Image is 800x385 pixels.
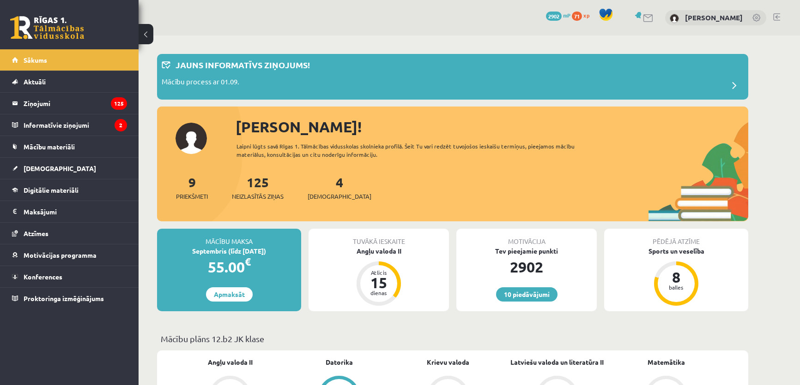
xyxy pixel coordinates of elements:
[427,357,469,367] a: Krievu valoda
[456,229,597,246] div: Motivācija
[308,192,371,201] span: [DEMOGRAPHIC_DATA]
[308,174,371,201] a: 4[DEMOGRAPHIC_DATA]
[24,56,47,64] span: Sākums
[583,12,589,19] span: xp
[456,246,597,256] div: Tev pieejamie punkti
[572,12,582,21] span: 71
[115,119,127,131] i: 2
[24,229,48,237] span: Atzīmes
[510,357,604,367] a: Latviešu valoda un literatūra II
[24,114,127,136] legend: Informatīvie ziņojumi
[456,256,597,278] div: 2902
[365,290,393,296] div: dienas
[206,287,253,302] a: Apmaksāt
[365,270,393,275] div: Atlicis
[12,201,127,222] a: Maksājumi
[662,284,690,290] div: balles
[162,59,744,95] a: Jauns informatīvs ziņojums! Mācību process ar 01.09.
[232,192,284,201] span: Neizlasītās ziņas
[604,246,748,256] div: Sports un veselība
[12,223,127,244] a: Atzīmes
[604,229,748,246] div: Pēdējā atzīme
[12,158,127,179] a: [DEMOGRAPHIC_DATA]
[326,357,353,367] a: Datorika
[12,266,127,287] a: Konferences
[496,287,558,302] a: 10 piedāvājumi
[12,49,127,71] a: Sākums
[12,244,127,266] a: Motivācijas programma
[604,246,748,307] a: Sports un veselība 8 balles
[232,174,284,201] a: 125Neizlasītās ziņas
[111,97,127,110] i: 125
[176,174,208,201] a: 9Priekšmeti
[236,116,748,138] div: [PERSON_NAME]!
[161,332,745,345] p: Mācību plāns 12.b2 JK klase
[24,272,62,281] span: Konferences
[662,270,690,284] div: 8
[572,12,594,19] a: 71 xp
[309,229,449,246] div: Tuvākā ieskaite
[648,357,685,367] a: Matemātika
[162,77,239,89] p: Mācību process ar 01.09.
[309,246,449,307] a: Angļu valoda II Atlicis 15 dienas
[563,12,570,19] span: mP
[157,256,301,278] div: 55.00
[24,186,79,194] span: Digitālie materiāli
[24,93,127,114] legend: Ziņojumi
[24,294,104,302] span: Proktoringa izmēģinājums
[12,93,127,114] a: Ziņojumi125
[24,77,46,86] span: Aktuāli
[176,192,208,201] span: Priekšmeti
[12,179,127,201] a: Digitālie materiāli
[24,201,127,222] legend: Maksājumi
[176,59,310,71] p: Jauns informatīvs ziņojums!
[24,142,75,151] span: Mācību materiāli
[309,246,449,256] div: Angļu valoda II
[365,275,393,290] div: 15
[236,142,591,159] div: Laipni lūgts savā Rīgas 1. Tālmācības vidusskolas skolnieka profilā. Šeit Tu vari redzēt tuvojošo...
[12,114,127,136] a: Informatīvie ziņojumi2
[12,288,127,309] a: Proktoringa izmēģinājums
[546,12,562,21] span: 2902
[12,71,127,92] a: Aktuāli
[10,16,84,39] a: Rīgas 1. Tālmācības vidusskola
[685,13,743,22] a: [PERSON_NAME]
[24,164,96,172] span: [DEMOGRAPHIC_DATA]
[24,251,97,259] span: Motivācijas programma
[208,357,253,367] a: Angļu valoda II
[12,136,127,157] a: Mācību materiāli
[546,12,570,19] a: 2902 mP
[245,255,251,268] span: €
[157,246,301,256] div: Septembris (līdz [DATE])
[157,229,301,246] div: Mācību maksa
[670,14,679,23] img: Eriks Meļņiks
